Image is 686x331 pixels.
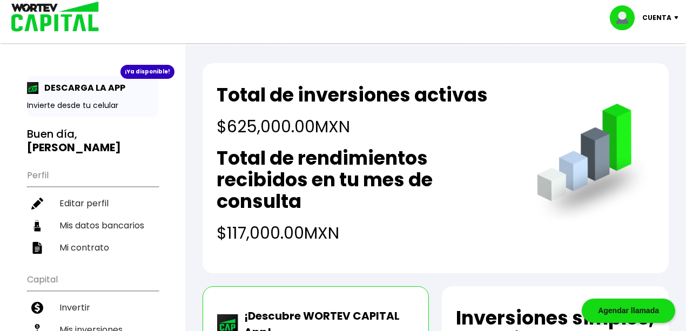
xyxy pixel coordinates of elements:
[27,127,158,154] h3: Buen día,
[610,5,642,30] img: profile-image
[31,220,43,232] img: datos-icon.10cf9172.svg
[671,16,686,19] img: icon-down
[217,221,515,245] h4: $117,000.00 MXN
[217,114,488,139] h4: $625,000.00 MXN
[27,214,158,237] a: Mis datos bancarios
[27,163,158,259] ul: Perfil
[120,65,174,79] div: ¡Ya disponible!
[31,302,43,314] img: invertir-icon.b3b967d7.svg
[27,140,121,155] b: [PERSON_NAME]
[217,84,488,106] h2: Total de inversiones activas
[39,81,125,94] p: DESCARGA LA APP
[27,100,158,111] p: Invierte desde tu celular
[642,10,671,26] p: Cuenta
[27,296,158,319] a: Invertir
[582,299,675,323] div: Agendar llamada
[31,242,43,254] img: contrato-icon.f2db500c.svg
[217,147,515,212] h2: Total de rendimientos recibidos en tu mes de consulta
[27,237,158,259] a: Mi contrato
[27,192,158,214] a: Editar perfil
[532,104,655,226] img: grafica.516fef24.png
[27,82,39,94] img: app-icon
[31,198,43,210] img: editar-icon.952d3147.svg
